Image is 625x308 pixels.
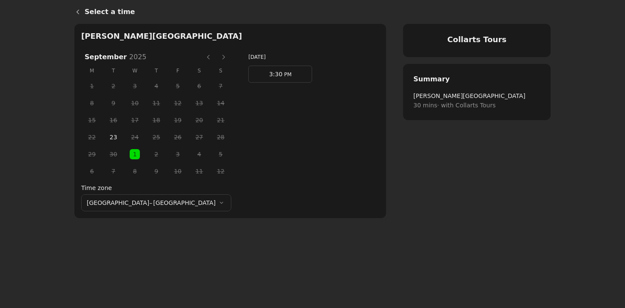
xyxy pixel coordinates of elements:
span: 21 [214,114,227,127]
span: 7 [107,165,120,178]
span: [PERSON_NAME][GEOGRAPHIC_DATA] [413,91,540,101]
span: 3:30 [269,71,282,78]
button: Wednesday, 24 September 2025 [130,132,140,142]
button: Wednesday, 10 September 2025 [130,98,140,108]
button: Saturday, 4 October 2025 [194,149,205,159]
span: 23 [107,131,120,144]
button: Thursday, 25 September 2025 [151,132,162,142]
button: Previous month [202,50,215,64]
button: Sunday, 5 October 2025 [216,149,226,159]
span: 16 [107,114,120,127]
button: Monday, 29 September 2025 [87,149,97,159]
span: 13 [193,97,206,109]
span: 24 [128,131,141,144]
button: Sunday, 14 September 2025 [216,98,226,108]
span: 25 [150,131,163,144]
button: Monday, 8 September 2025 [87,98,97,108]
button: Saturday, 20 September 2025 [194,115,205,125]
span: 22 [85,131,98,144]
button: Friday, 10 October 2025 [173,166,183,176]
a: Back [68,2,85,22]
button: [GEOGRAPHIC_DATA]–[GEOGRAPHIC_DATA] [81,194,231,211]
span: 8 [128,165,141,178]
button: Tuesday, 2 September 2025 [108,81,119,91]
button: Sunday, 28 September 2025 [216,132,226,142]
span: F [167,64,188,78]
button: Tuesday, 16 September 2025 [108,115,119,125]
button: Wednesday, 3 September 2025 [130,81,140,91]
h3: [DATE] [248,53,378,61]
label: Time zone [81,183,231,193]
span: 4 [150,80,163,92]
span: 8 [85,97,98,109]
span: 18 [150,114,163,127]
button: Saturday, 27 September 2025 [194,132,205,142]
button: Thursday, 2 October 2025 [151,149,162,159]
span: 17 [128,114,141,127]
span: 26 [171,131,184,144]
span: M [81,64,102,78]
span: 5 [171,80,184,92]
span: 11 [193,165,206,178]
span: 9 [150,165,163,178]
button: Tuesday, 7 October 2025 [108,166,119,176]
span: 10 [128,97,141,109]
button: Sunday, 21 September 2025 [216,115,226,125]
span: 1 [85,80,98,92]
span: 5 [214,148,227,161]
span: T [145,64,167,78]
a: 3:30 PM [248,66,312,83]
button: Saturday, 11 October 2025 [194,166,205,176]
span: 1 [128,148,141,161]
span: 2 [107,80,120,92]
span: 6 [85,165,98,178]
span: 14 [214,97,227,109]
span: 10 [171,165,184,178]
h1: Select a time [85,7,551,17]
button: Monday, 15 September 2025 [87,115,97,125]
button: Thursday, 11 September 2025 [151,98,162,108]
button: Wednesday, 17 September 2025 [130,115,140,125]
button: Sunday, 7 September 2025 [216,81,226,91]
span: 30 mins · with Collarts Tours [413,101,540,110]
button: Thursday, 4 September 2025 [151,81,162,91]
span: 27 [193,131,206,144]
button: Monday, 6 October 2025 [87,166,97,176]
button: Friday, 19 September 2025 [173,115,183,125]
button: Tuesday, 23 September 2025 [108,132,119,142]
span: 2025 [129,53,147,61]
span: W [124,64,145,78]
button: Wednesday, 1 October 2025 selected [130,149,140,159]
h4: Collarts Tours [413,34,540,45]
button: Friday, 12 September 2025 [173,98,183,108]
button: Friday, 5 September 2025 [173,81,183,91]
button: Tuesday, 30 September 2025 [108,149,119,159]
h2: Summary [413,74,540,84]
span: 7 [214,80,227,92]
span: 19 [171,114,184,127]
span: T [102,64,124,78]
span: S [188,64,210,78]
span: 20 [193,114,206,127]
span: 29 [85,148,98,161]
span: 2 [150,148,163,161]
button: Thursday, 18 September 2025 [151,115,162,125]
span: S [210,64,232,78]
button: Tuesday, 9 September 2025 [108,98,119,108]
button: Next month [217,50,230,64]
button: Saturday, 13 September 2025 [194,98,205,108]
span: 3 [128,80,141,92]
button: Thursday, 9 October 2025 [151,166,162,176]
span: 30 [107,148,120,161]
span: 3 [171,148,184,161]
button: Monday, 1 September 2025 [87,81,97,91]
button: Wednesday, 8 October 2025 [130,166,140,176]
span: 12 [214,165,227,178]
span: 11 [150,97,163,109]
span: 15 [85,114,98,127]
button: Monday, 22 September 2025 [87,132,97,142]
span: 9 [107,97,120,109]
span: 6 [193,80,206,92]
button: Friday, 3 October 2025 [173,149,183,159]
span: 28 [214,131,227,144]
